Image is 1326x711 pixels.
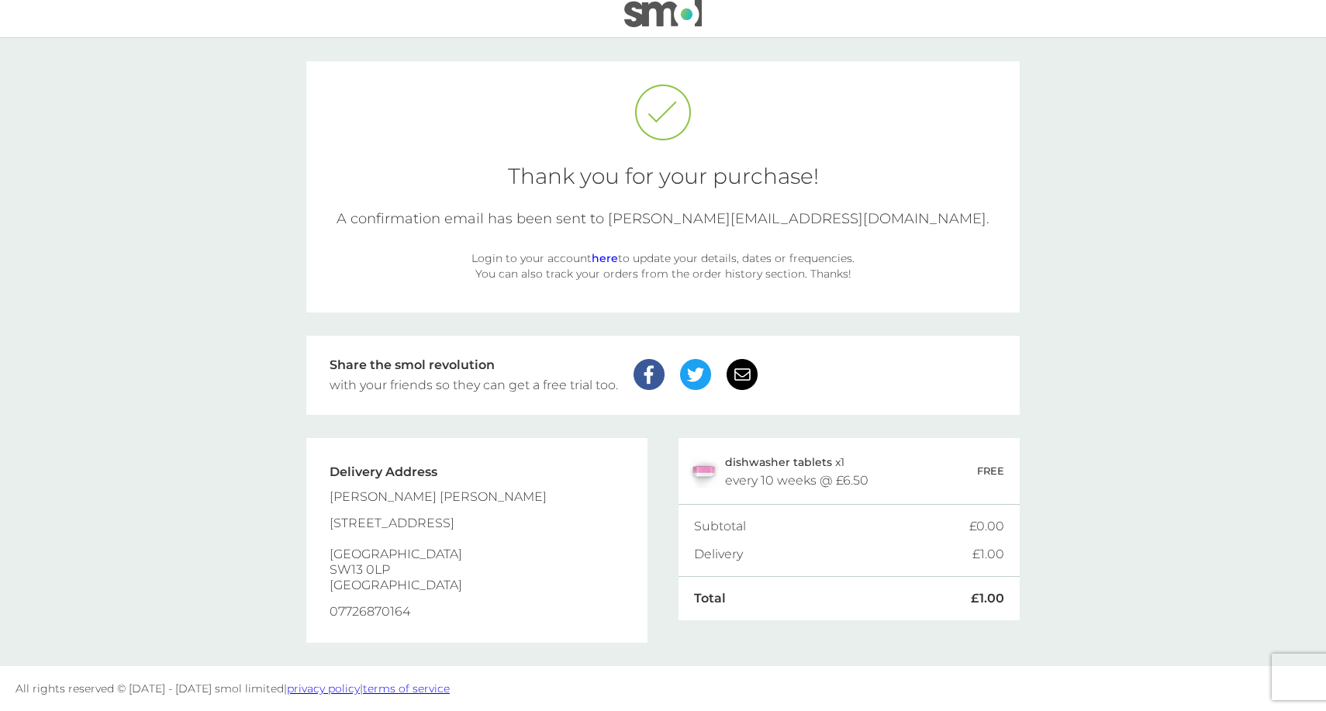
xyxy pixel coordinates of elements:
div: Share the smol revolution [330,359,618,371]
img: twitter.png [680,359,711,390]
a: privacy policy [287,682,360,695]
span: dishwasher tablets [725,455,832,469]
div: Login to your account to update your details, dates or frequencies. You can also track your order... [469,250,857,281]
div: [PERSON_NAME] [PERSON_NAME] [330,489,547,505]
div: every 10 weeks @ £6.50 [725,475,868,487]
div: £1.00 [972,548,1004,561]
div: [STREET_ADDRESS] [GEOGRAPHIC_DATA] SW13 0LP [GEOGRAPHIC_DATA] [330,516,547,593]
a: here [592,251,618,265]
img: email.png [727,359,758,390]
div: 07726870164 [330,604,547,620]
div: Total [694,592,971,605]
a: terms of service [363,682,450,695]
p: x 1 [725,456,844,468]
div: with your friends so they can get a free trial too. [330,379,618,392]
p: FREE [977,463,1004,479]
div: Delivery Address [330,466,547,478]
div: Delivery [694,548,972,561]
div: £0.00 [969,520,1004,533]
div: A confirmation email has been sent to [PERSON_NAME][EMAIL_ADDRESS][DOMAIN_NAME]. [330,210,996,227]
div: Subtotal [694,520,969,533]
div: £1.00 [971,592,1004,605]
div: Thank you for your purchase! [330,165,996,187]
img: facebook.png [634,359,665,390]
